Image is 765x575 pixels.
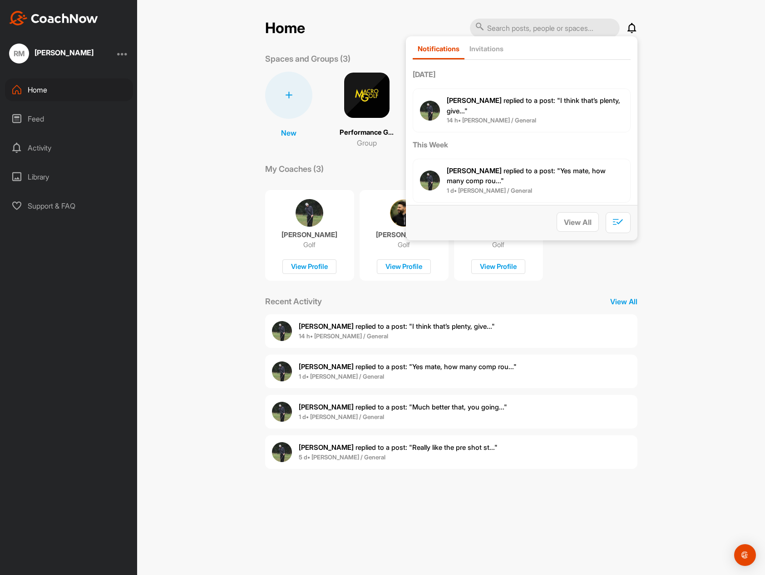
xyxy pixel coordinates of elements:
[5,136,133,159] div: Activity
[296,199,323,227] img: coach avatar
[272,442,292,462] img: user avatar
[377,259,431,274] div: View Profile
[35,49,94,56] div: [PERSON_NAME]
[272,321,292,341] img: user avatar
[265,163,324,175] p: My Coaches (3)
[265,295,322,307] p: Recent Activity
[299,322,495,331] span: replied to a post : "I think that’s plenty, give..."
[447,187,532,194] b: 1 d • [PERSON_NAME] / General
[734,544,756,566] div: Open Intercom Messenger
[418,44,459,53] p: Notifications
[376,230,432,239] p: [PERSON_NAME]
[299,413,384,420] b: 1 d • [PERSON_NAME] / General
[299,403,507,411] span: replied to a post : "Much better that, you going..."
[281,230,337,239] p: [PERSON_NAME]
[299,453,385,461] b: 5 d • [PERSON_NAME] / General
[282,259,336,274] div: View Profile
[9,11,98,25] img: CoachNow
[340,72,394,148] a: Performance GroupGroup
[470,19,620,38] input: Search posts, people or spaces...
[447,117,536,124] b: 14 h • [PERSON_NAME] / General
[420,171,440,190] img: user avatar
[299,403,354,411] b: [PERSON_NAME]
[610,296,637,307] p: View All
[299,443,498,452] span: replied to a post : "Really like the pre shot st..."
[299,373,384,380] b: 1 d • [PERSON_NAME] / General
[413,69,631,80] label: [DATE]
[281,127,296,138] p: New
[5,107,133,130] div: Feed
[471,259,525,274] div: View Profile
[447,96,502,105] b: [PERSON_NAME]
[299,332,388,340] b: 14 h • [PERSON_NAME] / General
[447,166,502,175] b: [PERSON_NAME]
[299,322,354,331] b: [PERSON_NAME]
[272,402,292,422] img: user avatar
[447,166,606,185] span: replied to a post : "Yes mate, how many comp rou..."
[5,195,133,217] div: Support & FAQ
[340,127,394,138] p: Performance Group
[265,53,350,65] p: Spaces and Groups (3)
[343,72,390,119] img: square_a52b06147c2652f14c93095340da76ea.png
[557,212,599,232] button: View All
[469,44,503,53] p: Invitations
[564,218,592,227] span: View All
[299,362,517,371] span: replied to a post : "Yes mate, how many comp rou..."
[5,166,133,188] div: Library
[390,199,418,227] img: coach avatar
[398,240,410,249] p: Golf
[299,362,354,371] b: [PERSON_NAME]
[272,361,292,381] img: user avatar
[447,96,620,115] span: replied to a post : "I think that’s plenty, give..."
[5,78,133,101] div: Home
[303,240,316,249] p: Golf
[265,19,305,37] h2: Home
[357,137,377,148] p: Group
[413,139,631,150] label: This Week
[420,101,440,121] img: user avatar
[299,443,354,452] b: [PERSON_NAME]
[492,240,504,249] p: Golf
[9,44,29,63] div: RM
